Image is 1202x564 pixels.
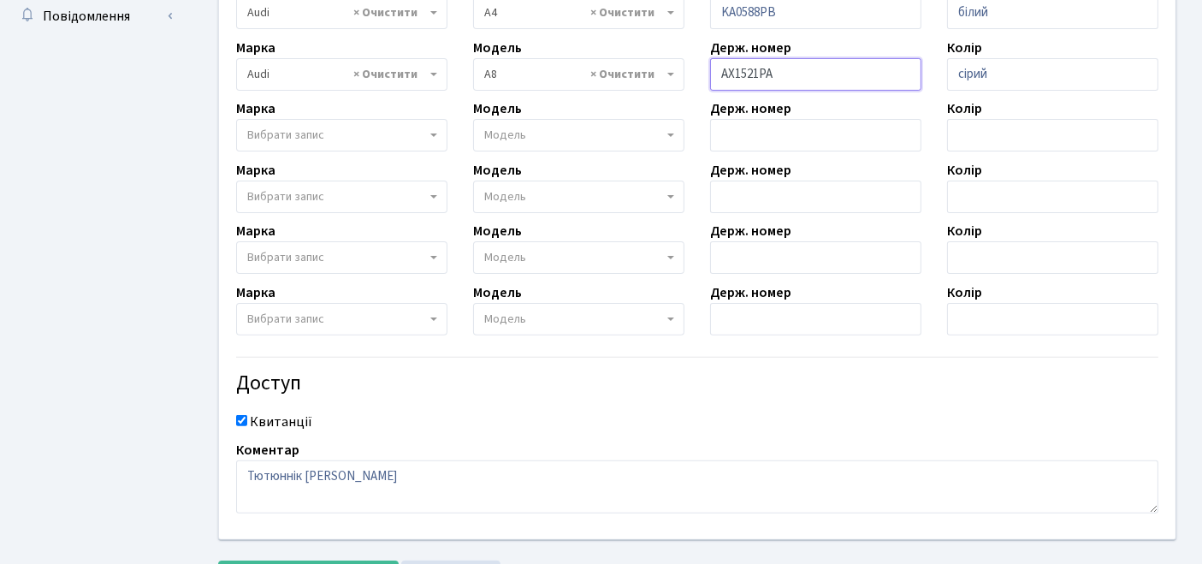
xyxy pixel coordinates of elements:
[710,38,791,58] label: Держ. номер
[484,127,526,144] span: Модель
[236,160,275,181] label: Марка
[236,58,447,91] span: Audi
[247,249,324,266] span: Вибрати запис
[236,98,275,119] label: Марка
[247,188,324,205] span: Вибрати запис
[710,282,791,303] label: Держ. номер
[484,188,526,205] span: Модель
[247,127,324,144] span: Вибрати запис
[710,160,791,181] label: Держ. номер
[250,412,312,432] label: Квитанції
[710,98,791,119] label: Держ. номер
[236,282,275,303] label: Марка
[236,371,1158,396] h4: Доступ
[947,98,982,119] label: Колір
[236,440,299,460] label: Коментар
[590,66,654,83] span: Видалити всі елементи
[484,66,663,83] span: А8
[236,460,1158,514] textarea: Тютюннік [PERSON_NAME]
[473,282,522,303] label: Модель
[590,4,654,21] span: Видалити всі елементи
[473,58,684,91] span: А8
[947,38,982,58] label: Колір
[473,160,522,181] label: Модель
[473,98,522,119] label: Модель
[473,38,522,58] label: Модель
[353,4,417,21] span: Видалити всі елементи
[484,4,663,21] span: A4
[947,282,982,303] label: Колір
[484,249,526,266] span: Модель
[236,221,275,241] label: Марка
[247,4,426,21] span: Audi
[247,311,324,328] span: Вибрати запис
[247,66,426,83] span: Audi
[710,221,791,241] label: Держ. номер
[947,160,982,181] label: Колір
[947,221,982,241] label: Колір
[473,221,522,241] label: Модель
[484,311,526,328] span: Модель
[236,38,275,58] label: Марка
[353,66,417,83] span: Видалити всі елементи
